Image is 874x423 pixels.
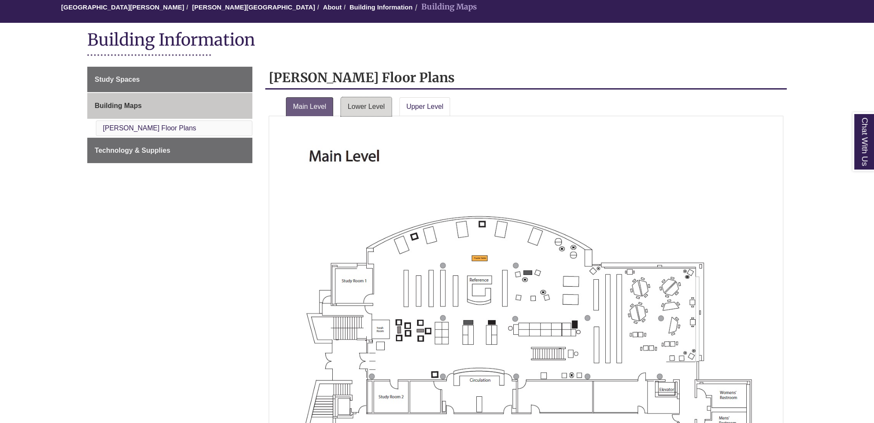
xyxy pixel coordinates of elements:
[399,97,450,116] a: Upper Level
[95,102,141,109] span: Building Maps
[87,138,252,164] a: Technology & Supplies
[323,3,341,11] a: About
[286,97,333,116] a: Main Level
[87,67,252,163] div: Guide Page Menu
[103,124,196,132] a: [PERSON_NAME] Floor Plans
[61,3,184,11] a: [GEOGRAPHIC_DATA][PERSON_NAME]
[95,76,140,83] span: Study Spaces
[413,1,477,13] li: Building Maps
[95,147,170,154] span: Technology & Supplies
[192,3,315,11] a: [PERSON_NAME][GEOGRAPHIC_DATA]
[87,93,252,119] a: Building Maps
[265,67,786,90] h2: [PERSON_NAME] Floor Plans
[87,29,786,52] h1: Building Information
[341,97,392,116] a: Lower Level
[350,3,413,11] a: Building Information
[87,67,252,93] a: Study Spaces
